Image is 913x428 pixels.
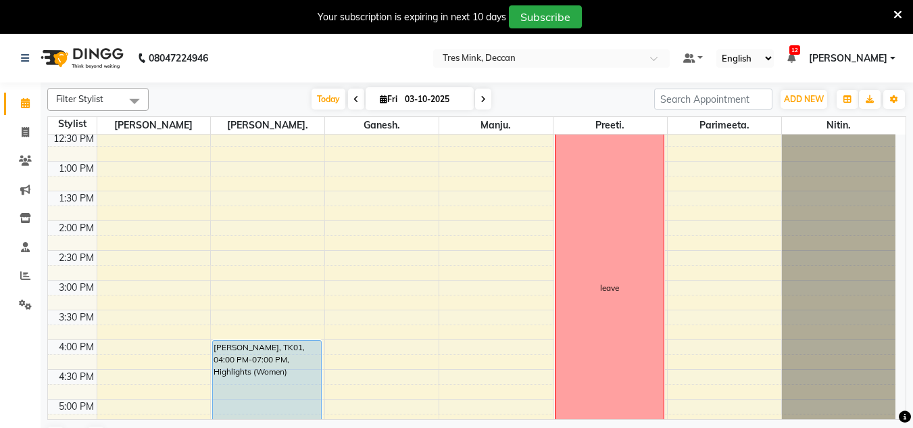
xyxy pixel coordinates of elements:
[325,117,439,134] span: Ganesh.
[149,39,208,77] b: 08047224946
[509,5,582,28] button: Subscribe
[312,89,345,110] span: Today
[211,117,324,134] span: [PERSON_NAME].
[809,51,887,66] span: [PERSON_NAME]
[789,45,800,55] span: 12
[782,117,895,134] span: Nitin.
[600,282,619,294] div: leave
[668,117,781,134] span: Parimeeta.
[401,89,468,110] input: 2025-10-03
[97,117,211,134] span: [PERSON_NAME]
[781,90,827,109] button: ADD NEW
[48,117,97,131] div: Stylist
[376,94,401,104] span: Fri
[34,39,127,77] img: logo
[56,191,97,206] div: 1:30 PM
[56,340,97,354] div: 4:00 PM
[56,400,97,414] div: 5:00 PM
[439,117,553,134] span: Manju.
[56,251,97,265] div: 2:30 PM
[56,221,97,235] div: 2:00 PM
[787,52,795,64] a: 12
[56,370,97,384] div: 4:30 PM
[318,10,506,24] div: Your subscription is expiring in next 10 days
[56,281,97,295] div: 3:00 PM
[56,93,103,104] span: Filter Stylist
[654,89,772,110] input: Search Appointment
[51,132,97,146] div: 12:30 PM
[784,94,824,104] span: ADD NEW
[56,162,97,176] div: 1:00 PM
[553,117,667,134] span: Preeti.
[56,310,97,325] div: 3:30 PM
